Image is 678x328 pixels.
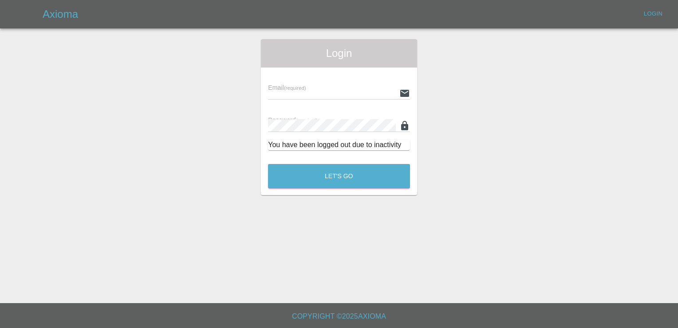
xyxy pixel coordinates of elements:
[296,118,318,123] small: (required)
[268,84,306,91] span: Email
[7,310,671,323] h6: Copyright © 2025 Axioma
[268,164,410,188] button: Let's Go
[43,7,78,21] h5: Axioma
[268,116,318,124] span: Password
[639,7,667,21] a: Login
[284,85,306,91] small: (required)
[268,140,410,150] div: You have been logged out due to inactivity
[268,46,410,60] span: Login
